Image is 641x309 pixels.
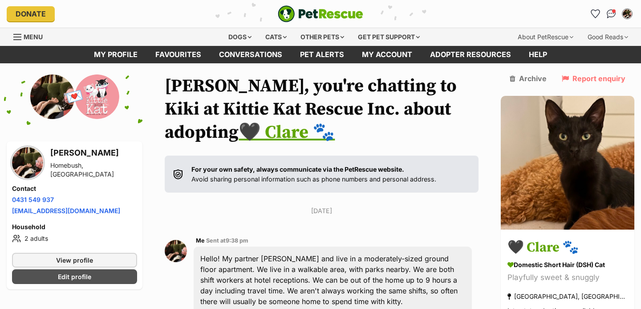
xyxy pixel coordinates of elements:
[50,161,137,179] div: Homebush, [GEOGRAPHIC_DATA]
[12,207,120,214] a: [EMAIL_ADDRESS][DOMAIN_NAME]
[511,28,580,46] div: About PetRescue
[607,9,616,18] img: chat-41dd97257d64d25036548639549fe6c8038ab92f7586957e7f3b1b290dea8141.svg
[259,28,293,46] div: Cats
[12,147,43,178] img: Tayla Robertson profile pic
[56,255,93,265] span: View profile
[12,269,137,284] a: Edit profile
[278,5,363,22] img: logo-e224e6f780fb5917bec1dbf3a21bbac754714ae5b6737aabdf751b685950b380.svg
[196,237,205,244] span: Me
[58,272,91,281] span: Edit profile
[507,260,628,269] div: Domestic Short Hair (DSH) Cat
[507,238,628,258] h3: 🖤 Clare 🐾
[30,74,75,119] img: Tayla Robertson profile pic
[604,7,618,21] a: Conversations
[501,96,634,230] img: 🖤 Clare 🐾
[191,165,404,173] strong: For your own safety, always communicate via the PetRescue website.
[421,46,520,63] a: Adopter resources
[588,7,602,21] a: Favourites
[581,28,634,46] div: Good Reads
[165,240,187,262] img: Tayla Robertson profile pic
[12,222,137,231] h4: Household
[507,290,628,302] div: [GEOGRAPHIC_DATA], [GEOGRAPHIC_DATA]
[50,147,137,159] h3: [PERSON_NAME]
[12,196,54,203] a: 0431 549 937
[85,46,146,63] a: My profile
[278,5,363,22] a: PetRescue
[623,9,632,18] img: Tayla Robertson profile pic
[239,121,335,144] a: 🖤 Clare 🐾
[226,237,248,244] span: 9:38 pm
[222,28,258,46] div: Dogs
[206,237,248,244] span: Sent at
[210,46,291,63] a: conversations
[12,184,137,193] h4: Contact
[510,74,547,82] a: Archive
[352,28,426,46] div: Get pet support
[191,165,436,184] p: Avoid sharing personal information such as phone numbers and personal address.
[13,28,49,44] a: Menu
[294,28,350,46] div: Other pets
[146,46,210,63] a: Favourites
[24,33,43,41] span: Menu
[65,87,85,106] span: 💌
[588,7,634,21] ul: Account quick links
[7,6,55,21] a: Donate
[165,206,479,215] p: [DATE]
[75,74,119,119] img: Kittie Kat Rescue Inc. profile pic
[291,46,353,63] a: Pet alerts
[620,7,634,21] button: My account
[353,46,421,63] a: My account
[507,272,628,284] div: Playfully sweet & snuggly
[165,74,479,144] h1: [PERSON_NAME], you're chatting to Kiki at Kittie Kat Rescue Inc. about adopting
[520,46,556,63] a: Help
[12,253,137,268] a: View profile
[12,233,137,244] li: 2 adults
[562,74,625,82] a: Report enquiry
